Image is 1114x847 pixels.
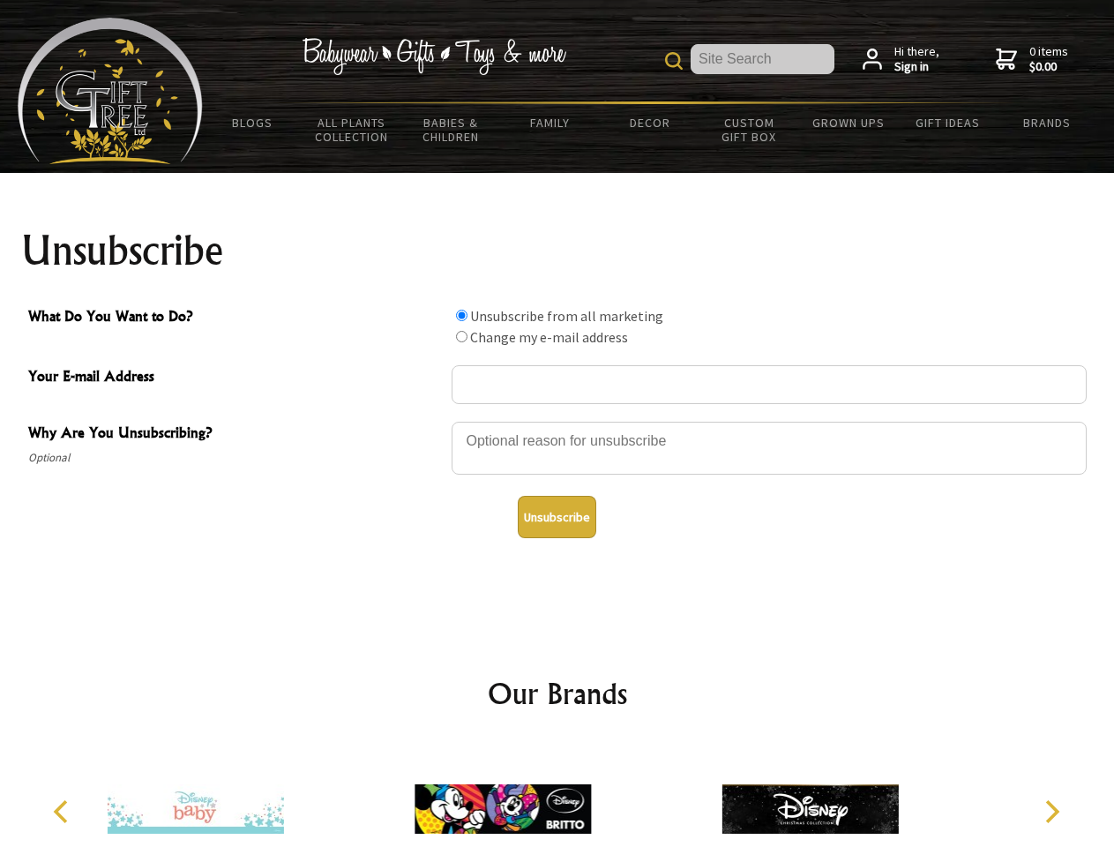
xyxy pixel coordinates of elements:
[28,305,443,331] span: What Do You Want to Do?
[28,365,443,391] span: Your E-mail Address
[44,792,83,831] button: Previous
[894,59,939,75] strong: Sign in
[28,447,443,468] span: Optional
[600,104,699,141] a: Decor
[452,422,1087,475] textarea: Why Are You Unsubscribing?
[470,328,628,346] label: Change my e-mail address
[691,44,834,74] input: Site Search
[35,672,1080,715] h2: Our Brands
[863,44,939,75] a: Hi there,Sign in
[898,104,998,141] a: Gift Ideas
[501,104,601,141] a: Family
[699,104,799,155] a: Custom Gift Box
[665,52,683,70] img: product search
[1029,43,1068,75] span: 0 items
[998,104,1097,141] a: Brands
[456,310,467,321] input: What Do You Want to Do?
[452,365,1087,404] input: Your E-mail Address
[996,44,1068,75] a: 0 items$0.00
[456,331,467,342] input: What Do You Want to Do?
[401,104,501,155] a: Babies & Children
[18,18,203,164] img: Babyware - Gifts - Toys and more...
[28,422,443,447] span: Why Are You Unsubscribing?
[303,104,402,155] a: All Plants Collection
[894,44,939,75] span: Hi there,
[798,104,898,141] a: Grown Ups
[518,496,596,538] button: Unsubscribe
[302,38,566,75] img: Babywear - Gifts - Toys & more
[203,104,303,141] a: BLOGS
[21,229,1094,272] h1: Unsubscribe
[1029,59,1068,75] strong: $0.00
[470,307,663,325] label: Unsubscribe from all marketing
[1032,792,1071,831] button: Next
